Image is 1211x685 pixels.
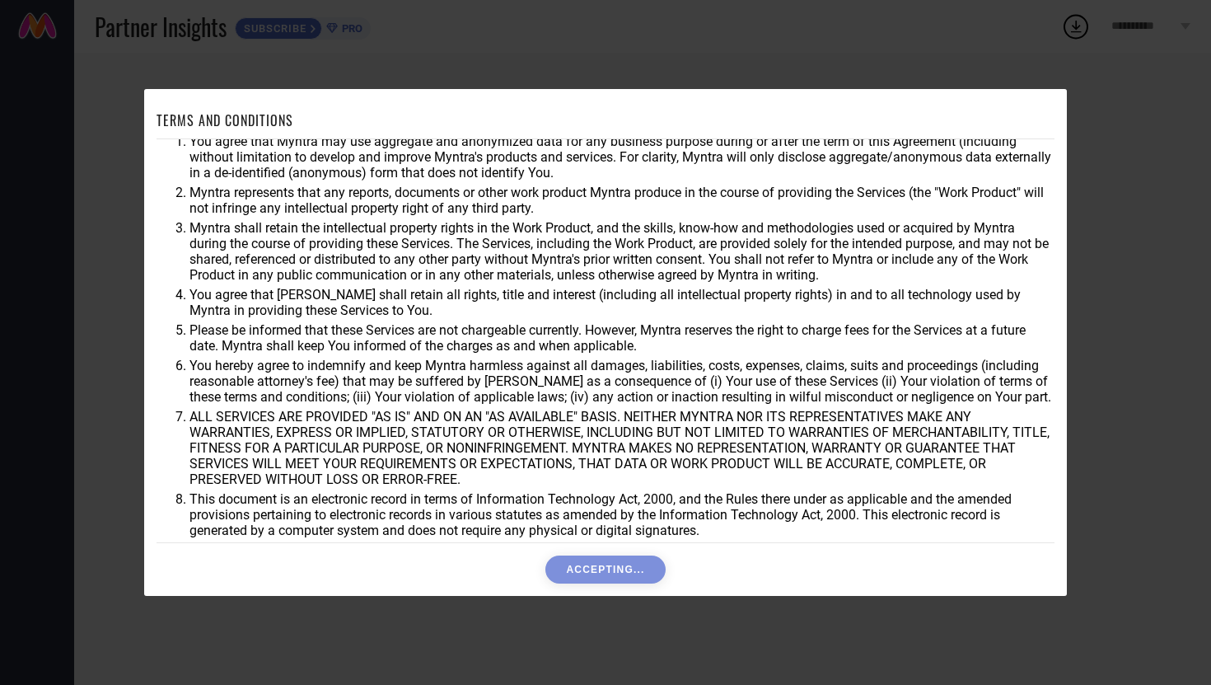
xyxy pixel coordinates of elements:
[189,491,1054,538] li: This document is an electronic record in terms of Information Technology Act, 2000, and the Rules...
[189,185,1054,216] li: Myntra represents that any reports, documents or other work product Myntra produce in the course ...
[189,134,1054,181] li: You agree that Myntra may use aggregate and anonymized data for any business purpose during or af...
[189,322,1054,354] li: Please be informed that these Services are not chargeable currently. However, Myntra reserves the...
[189,358,1054,405] li: You hereby agree to indemnify and keep Myntra harmless against all damages, liabilities, costs, e...
[157,110,293,130] h1: TERMS AND CONDITIONS
[189,409,1054,487] li: ALL SERVICES ARE PROVIDED "AS IS" AND ON AN "AS AVAILABLE" BASIS. NEITHER MYNTRA NOR ITS REPRESEN...
[189,287,1054,318] li: You agree that [PERSON_NAME] shall retain all rights, title and interest (including all intellect...
[189,220,1054,283] li: Myntra shall retain the intellectual property rights in the Work Product, and the skills, know-ho...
